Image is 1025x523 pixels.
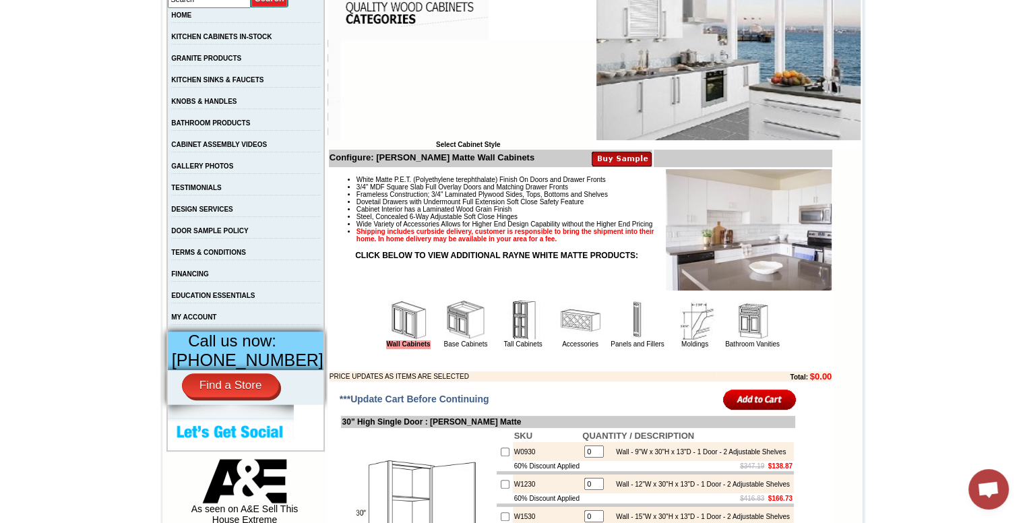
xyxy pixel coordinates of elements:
[666,169,832,290] img: Product Image
[503,300,543,340] img: Tall Cabinets
[513,474,582,493] td: W1230
[330,371,716,381] td: PRICE UPDATES AS ITEMS ARE SELECTED
[171,227,248,235] a: DOOR SAMPLE POLICY
[171,141,267,148] a: CABINET ASSEMBLY VIDEOS
[790,373,807,381] b: Total:
[388,300,429,340] img: Wall Cabinets
[732,300,772,340] img: Bathroom Vanities
[617,300,658,340] img: Panels and Fillers
[171,249,246,256] a: TERMS & CONDITIONS
[171,119,250,127] a: BATHROOM PRODUCTS
[514,431,532,441] b: SKU
[356,191,608,198] span: Frameless Construction; 3/4" Laminated Plywood Sides, Tops, Bottoms and Shelves
[355,251,638,260] strong: CLICK BELOW TO VIEW ADDITIONAL RAYNE WHITE MATTE PRODUCTS:
[182,373,280,398] a: Find a Store
[171,162,233,170] a: GALLERY PHOTOS
[611,340,664,348] a: Panels and Fillers
[562,340,598,348] a: Accessories
[513,442,582,461] td: W0930
[341,416,795,428] td: 30" High Single Door : [PERSON_NAME] Matte
[513,493,582,503] td: 60% Discount Applied
[330,152,534,162] b: Configure: [PERSON_NAME] Matte Wall Cabinets
[513,461,582,471] td: 60% Discount Applied
[609,513,790,520] div: Wall - 15"W x 30"H x 13"D - 1 Door - 2 Adjustable Shelves
[740,462,764,470] s: $347.19
[503,340,542,348] a: Tall Cabinets
[171,270,209,278] a: FINANCING
[356,220,652,228] span: Wide Variety of Accessories Allows for Higher End Design Capability without the Higher End Pricing
[560,300,600,340] img: Accessories
[740,495,764,502] s: $416.83
[725,340,780,348] a: Bathroom Vanities
[968,469,1009,510] a: Open chat
[171,184,221,191] a: TESTIMONIALS
[340,40,596,141] iframe: Browser incompatible
[171,98,237,105] a: KNOBS & HANDLES
[768,462,793,470] b: $138.87
[356,213,518,220] span: Steel, Concealed 6-Way Adjustable Soft Close Hinges
[436,141,501,148] b: Select Cabinet Style
[356,176,606,183] span: White Matte P.E.T. (Polyethylene terephthalate) Finish On Doors and Drawer Fronts
[582,431,694,441] b: QUANTITY / DESCRIPTION
[172,350,323,369] span: [PHONE_NUMBER]
[356,183,568,191] span: 3/4" MDF Square Slab Full Overlay Doors and Matching Drawer Fronts
[356,198,584,206] span: Dovetail Drawers with Undermount Full Extension Soft Close Safety Feature
[356,228,654,243] strong: Shipping includes curbside delivery, customer is responsible to bring the shipment into their hom...
[171,292,255,299] a: EDUCATION ESSENTIALS
[386,340,430,349] a: Wall Cabinets
[171,55,241,62] a: GRANITE PRODUCTS
[171,206,233,213] a: DESIGN SERVICES
[171,76,263,84] a: KITCHEN SINKS & FAUCETS
[445,300,486,340] img: Base Cabinets
[188,332,276,350] span: Call us now:
[675,300,715,340] img: Moldings
[171,33,272,40] a: KITCHEN CABINETS IN-STOCK
[810,371,832,381] b: $0.00
[609,481,790,488] div: Wall - 12"W x 30"H x 13"D - 1 Door - 2 Adjustable Shelves
[768,495,793,502] b: $166.73
[443,340,487,348] a: Base Cabinets
[171,313,216,321] a: MY ACCOUNT
[681,340,708,348] a: Moldings
[340,394,489,404] span: ***Update Cart Before Continuing
[723,388,797,410] input: Add to Cart
[171,11,191,19] a: HOME
[609,448,786,456] div: Wall - 9"W x 30"H x 13"D - 1 Door - 2 Adjustable Shelves
[356,206,512,213] span: Cabinet Interior has a Laminated Wood Grain Finish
